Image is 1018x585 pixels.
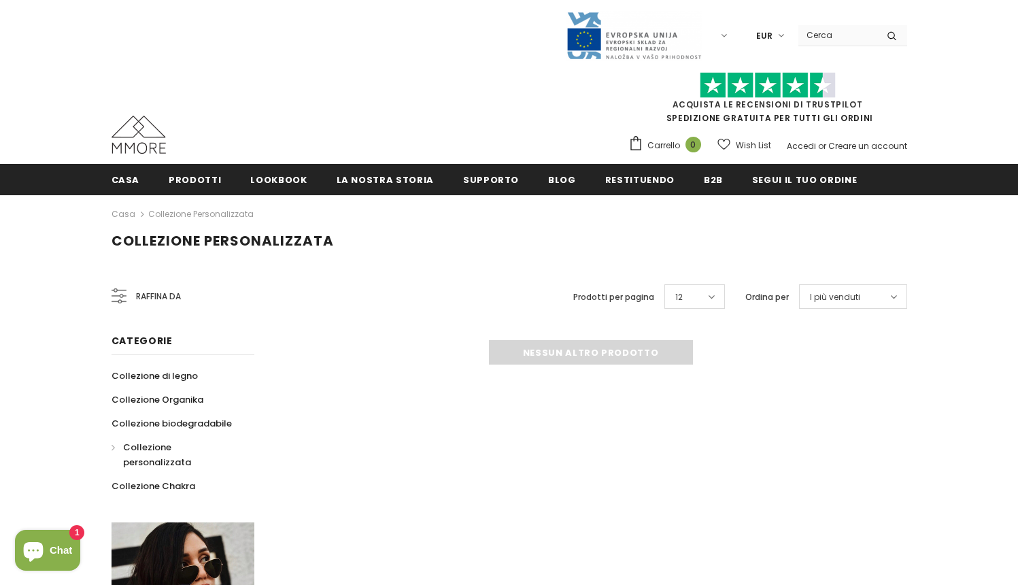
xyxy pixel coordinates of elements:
[787,140,816,152] a: Accedi
[169,164,221,195] a: Prodotti
[112,435,239,474] a: Collezione personalizzata
[337,164,434,195] a: La nostra storia
[112,417,232,430] span: Collezione biodegradabile
[566,11,702,61] img: Javni Razpis
[605,164,675,195] a: Restituendo
[112,412,232,435] a: Collezione biodegradabile
[647,139,680,152] span: Carrello
[566,29,702,41] a: Javni Razpis
[700,72,836,99] img: Fidati di Pilot Stars
[112,480,195,492] span: Collezione Chakra
[704,164,723,195] a: B2B
[548,173,576,186] span: Blog
[112,388,203,412] a: Collezione Organika
[112,206,135,222] a: Casa
[112,334,173,348] span: Categorie
[112,393,203,406] span: Collezione Organika
[798,25,877,45] input: Search Site
[11,530,84,574] inbox-online-store-chat: Shopify online store chat
[169,173,221,186] span: Prodotti
[112,116,166,154] img: Casi MMORE
[818,140,826,152] span: or
[828,140,907,152] a: Creare un account
[717,133,771,157] a: Wish List
[112,231,334,250] span: Collezione personalizzata
[745,290,789,304] label: Ordina per
[112,173,140,186] span: Casa
[573,290,654,304] label: Prodotti per pagina
[112,369,198,382] span: Collezione di legno
[148,208,254,220] a: Collezione personalizzata
[628,78,907,124] span: SPEDIZIONE GRATUITA PER TUTTI GLI ORDINI
[628,135,708,156] a: Carrello 0
[463,173,519,186] span: supporto
[675,290,683,304] span: 12
[704,173,723,186] span: B2B
[123,441,191,469] span: Collezione personalizzata
[112,474,195,498] a: Collezione Chakra
[752,164,857,195] a: Segui il tuo ordine
[250,164,307,195] a: Lookbook
[673,99,863,110] a: Acquista le recensioni di TrustPilot
[752,173,857,186] span: Segui il tuo ordine
[337,173,434,186] span: La nostra storia
[548,164,576,195] a: Blog
[810,290,860,304] span: I più venduti
[685,137,701,152] span: 0
[463,164,519,195] a: supporto
[756,29,773,43] span: EUR
[605,173,675,186] span: Restituendo
[136,289,181,304] span: Raffina da
[112,364,198,388] a: Collezione di legno
[736,139,771,152] span: Wish List
[112,164,140,195] a: Casa
[250,173,307,186] span: Lookbook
